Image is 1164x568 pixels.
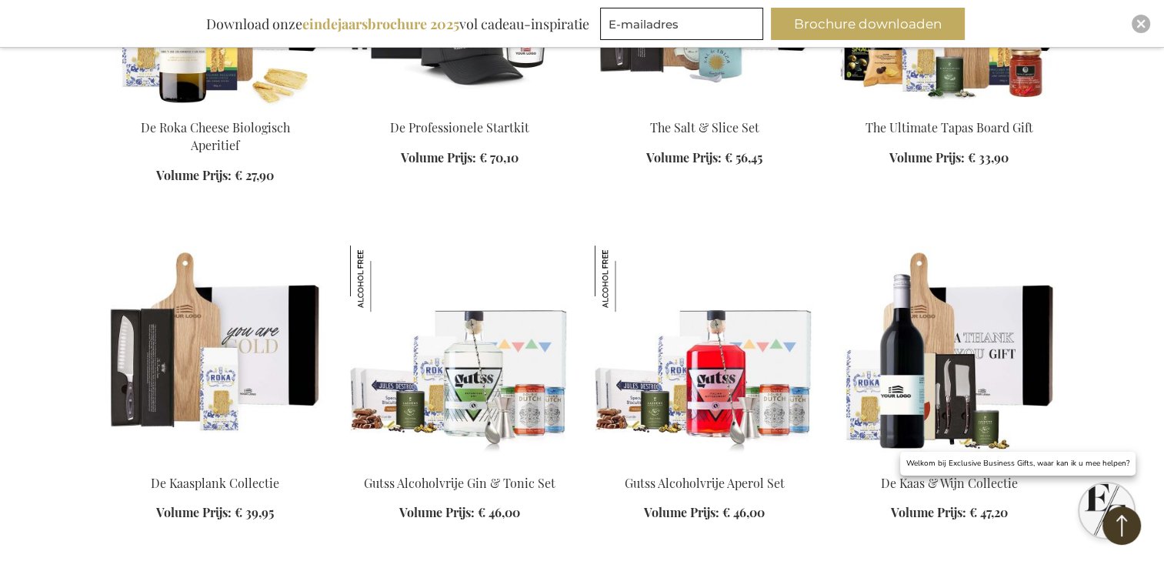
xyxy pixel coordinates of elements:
a: De Roka Cheese Biologisch Aperitief [105,100,325,115]
span: Volume Prijs: [644,504,719,520]
span: € 56,45 [725,149,762,165]
span: € 39,95 [235,504,274,520]
a: Volume Prijs: € 70,10 [401,149,519,167]
a: Volume Prijs: € 56,45 [646,149,762,167]
img: Gutss Alcoholvrije Gin & Tonic Set [350,246,416,312]
img: The Cheese Board Collection [105,246,325,461]
a: De Roka Cheese Biologisch Aperitief [141,119,290,153]
a: Volume Prijs: € 33,90 [889,149,1009,167]
a: De Kaasplank Collectie [151,475,279,491]
img: Gutss Non-Alcoholic Aperol Set [595,246,815,461]
a: Volume Prijs: € 46,00 [399,504,520,522]
span: Volume Prijs: [399,504,475,520]
span: € 27,90 [235,167,274,183]
span: € 47,20 [969,504,1008,520]
img: Close [1136,19,1146,28]
img: Gutss Non-Alcoholic Gin & Tonic Set [350,246,570,461]
a: De Professionele Startkit [390,119,529,135]
a: Gutss Alcoholvrije Gin & Tonic Set [364,475,555,491]
a: The Ultimate Tapas Board Gift [865,119,1033,135]
div: Close [1132,15,1150,33]
a: Volume Prijs: € 46,00 [644,504,765,522]
form: marketing offers and promotions [600,8,768,45]
a: Volume Prijs: € 47,20 [891,504,1008,522]
input: E-mailadres [600,8,763,40]
span: € 33,90 [968,149,1009,165]
span: Volume Prijs: [156,167,232,183]
img: Gutss Alcoholvrije Aperol Set [595,246,661,312]
span: Volume Prijs: [891,504,966,520]
a: Gutss Alcoholvrije Aperol Set [625,475,785,491]
a: Volume Prijs: € 39,95 [156,504,274,522]
a: The Salt & Slice Set Exclusive Business Gift [595,100,815,115]
a: Gutss Non-Alcoholic Aperol Set Gutss Alcoholvrije Aperol Set [595,455,815,469]
a: The Cheese Board Collection [105,455,325,469]
span: Volume Prijs: [646,149,722,165]
span: Volume Prijs: [889,149,965,165]
span: € 46,00 [722,504,765,520]
span: € 70,10 [479,149,519,165]
a: Gutss Non-Alcoholic Gin & Tonic Set Gutss Alcoholvrije Gin & Tonic Set [350,455,570,469]
button: Brochure downloaden [771,8,965,40]
img: De Kaas & Wijn Collectie [839,246,1059,461]
a: De Kaas & Wijn Collectie [881,475,1018,491]
a: The Salt & Slice Set [650,119,759,135]
span: € 46,00 [478,504,520,520]
a: Volume Prijs: € 27,90 [156,167,274,185]
div: Download onze vol cadeau-inspiratie [199,8,596,40]
span: Volume Prijs: [401,149,476,165]
span: Volume Prijs: [156,504,232,520]
a: The Professional Starter Kit [350,100,570,115]
a: The Ultimate Tapas Board Gift [839,100,1059,115]
b: eindejaarsbrochure 2025 [302,15,459,33]
a: De Kaas & Wijn Collectie [839,455,1059,469]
